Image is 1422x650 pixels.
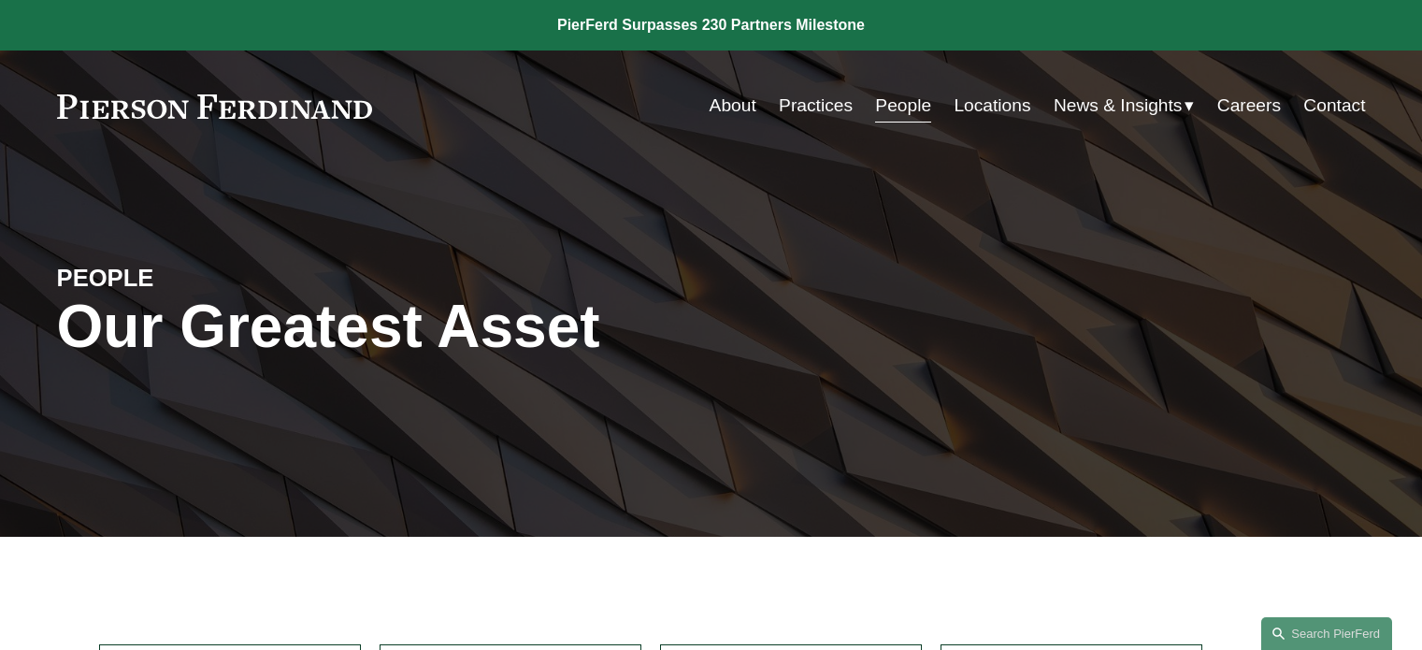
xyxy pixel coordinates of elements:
[57,293,929,361] h1: Our Greatest Asset
[1303,88,1365,123] a: Contact
[1261,617,1392,650] a: Search this site
[710,88,756,123] a: About
[1054,88,1195,123] a: folder dropdown
[57,263,384,293] h4: PEOPLE
[875,88,931,123] a: People
[1217,88,1281,123] a: Careers
[954,88,1030,123] a: Locations
[779,88,853,123] a: Practices
[1054,90,1183,123] span: News & Insights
